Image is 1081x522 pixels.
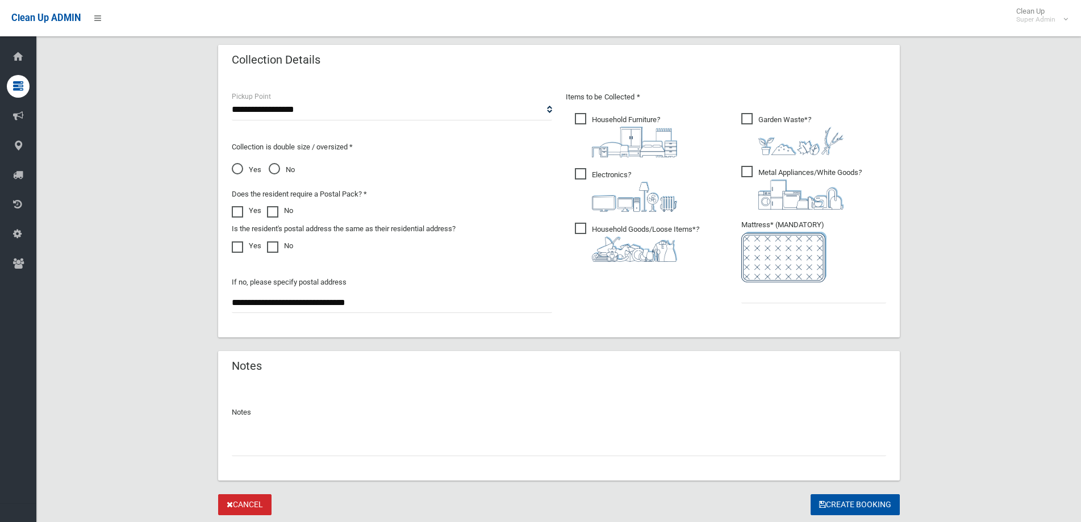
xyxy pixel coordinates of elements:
[741,220,886,282] span: Mattress* (MANDATORY)
[758,115,844,155] i: ?
[575,168,677,212] span: Electronics
[741,166,862,210] span: Metal Appliances/White Goods
[592,115,677,157] i: ?
[232,140,552,154] p: Collection is double size / oversized *
[741,113,844,155] span: Garden Waste*
[232,239,261,253] label: Yes
[218,49,334,71] header: Collection Details
[218,355,276,377] header: Notes
[267,239,293,253] label: No
[269,163,295,177] span: No
[592,127,677,157] img: aa9efdbe659d29b613fca23ba79d85cb.png
[566,90,886,104] p: Items to be Collected *
[232,204,261,218] label: Yes
[811,494,900,515] button: Create Booking
[758,179,844,210] img: 36c1b0289cb1767239cdd3de9e694f19.png
[218,494,272,515] a: Cancel
[592,170,677,212] i: ?
[592,236,677,262] img: b13cc3517677393f34c0a387616ef184.png
[232,163,261,177] span: Yes
[11,12,81,23] span: Clean Up ADMIN
[592,182,677,212] img: 394712a680b73dbc3d2a6a3a7ffe5a07.png
[267,204,293,218] label: No
[592,225,699,262] i: ?
[741,232,827,282] img: e7408bece873d2c1783593a074e5cb2f.png
[1016,15,1055,24] small: Super Admin
[575,113,677,157] span: Household Furniture
[232,406,886,419] p: Notes
[232,222,456,236] label: Is the resident's postal address the same as their residential address?
[575,223,699,262] span: Household Goods/Loose Items*
[758,168,862,210] i: ?
[232,275,347,289] label: If no, please specify postal address
[758,127,844,155] img: 4fd8a5c772b2c999c83690221e5242e0.png
[1011,7,1067,24] span: Clean Up
[232,187,367,201] label: Does the resident require a Postal Pack? *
